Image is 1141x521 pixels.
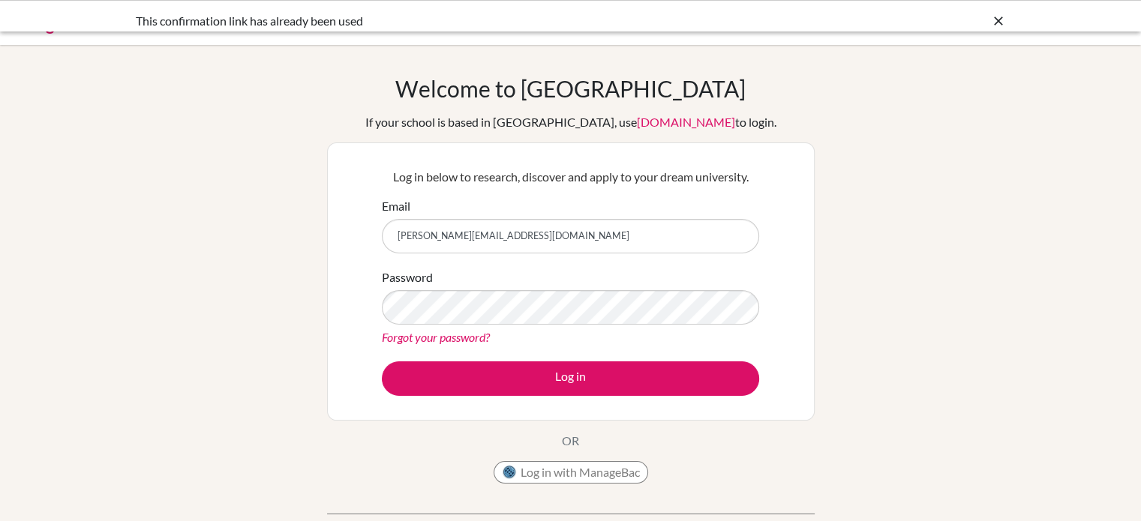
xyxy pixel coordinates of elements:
div: If your school is based in [GEOGRAPHIC_DATA], use to login. [365,113,776,131]
a: [DOMAIN_NAME] [637,115,735,129]
button: Log in [382,361,759,396]
label: Email [382,197,410,215]
p: OR [562,432,579,450]
label: Password [382,268,433,286]
p: Log in below to research, discover and apply to your dream university. [382,168,759,186]
div: This confirmation link has already been used [136,12,781,30]
a: Forgot your password? [382,330,490,344]
button: Log in with ManageBac [494,461,648,484]
h1: Welcome to [GEOGRAPHIC_DATA] [395,75,746,102]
